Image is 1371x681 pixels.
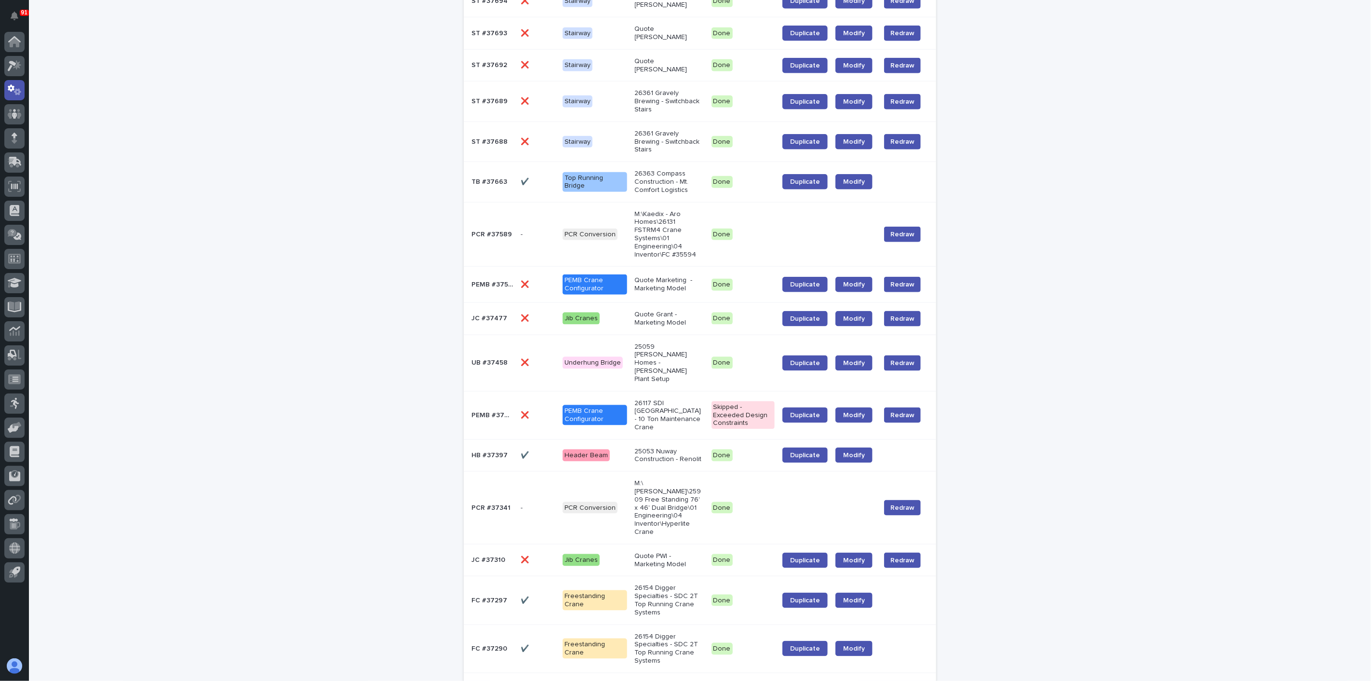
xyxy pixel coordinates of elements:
[884,26,921,41] button: Redraw
[521,95,531,106] p: ❌
[835,355,873,371] a: Modify
[712,643,733,655] div: Done
[835,174,873,190] a: Modify
[635,311,704,327] p: Quote Grant - Marketing Model
[884,277,921,292] button: Redraw
[843,315,865,322] span: Modify
[712,136,733,148] div: Done
[563,313,600,325] div: Jib Cranes
[464,267,936,303] tr: PEMB #37554PEMB #37554 ❌❌ PEMB Crane ConfiguratorQuote Marketing - Marketing ModelDoneDuplicateMo...
[471,313,509,323] p: JC #37477
[790,360,820,367] span: Duplicate
[890,556,914,565] span: Redraw
[471,95,510,106] p: ST #37689
[782,593,828,608] a: Duplicate
[884,311,921,327] button: Redraw
[464,625,936,673] tr: FC #37290FC #37290 ✔️✔️ Freestanding Crane26154 Digger Specialties - SDC 2T Top Running Crane Sys...
[782,311,828,327] a: Duplicate
[521,176,531,186] p: ✔️
[635,343,704,383] p: 25059 [PERSON_NAME] Homes - [PERSON_NAME] Plant Setup
[471,357,510,367] p: UB #37458
[464,439,936,472] tr: HB #37397HB #37397 ✔️✔️ Header Beam25053 Nuway Construction - RenolitDoneDuplicateModify
[563,59,592,71] div: Stairway
[471,502,512,512] p: PCR #37341
[712,176,733,188] div: Done
[471,643,509,653] p: FC #37290
[635,57,704,74] p: Quote [PERSON_NAME]
[843,178,865,185] span: Modify
[563,554,600,566] div: Jib Cranes
[471,59,509,69] p: ST #37692
[635,170,704,194] p: 26363 Compass Construction - Mt. Comfort Logistics
[782,553,828,568] a: Duplicate
[712,357,733,369] div: Done
[464,544,936,576] tr: JC #37310JC #37310 ❌❌ Jib CranesQuote PWI - Marketing ModelDoneDuplicateModifyRedraw
[712,279,733,291] div: Done
[712,401,775,429] div: Skipped - Exceeded Design Constraints
[464,49,936,82] tr: ST #37692ST #37692 ❌❌ StairwayQuote [PERSON_NAME]DoneDuplicateModifyRedraw
[782,94,828,109] a: Duplicate
[884,355,921,371] button: Redraw
[471,554,507,564] p: JC #37310
[890,61,914,70] span: Redraw
[464,122,936,162] tr: ST #37688ST #37688 ❌❌ Stairway26361 Gravely Brewing - Switchback StairsDoneDuplicateModifyRedraw
[464,82,936,122] tr: ST #37689ST #37689 ❌❌ Stairway26361 Gravely Brewing - Switchback StairsDoneDuplicateModifyRedraw
[712,502,733,514] div: Done
[521,59,531,69] p: ❌
[521,27,531,38] p: ❌
[471,136,510,146] p: ST #37688
[464,202,936,267] tr: PCR #37589PCR #37589 -- PCR ConversionM:\Kaedix - Aro Homes\26131 FSTRM4 Crane Systems\01 Enginee...
[790,597,820,604] span: Duplicate
[712,59,733,71] div: Done
[635,633,704,665] p: 26154 Digger Specialties - SDC 2T Top Running Crane Systems
[835,134,873,150] a: Modify
[635,210,704,259] p: M:\Kaedix - Aro Homes\26131 FSTRM4 Crane Systems\01 Engineering\04 Inventor\FC #35594
[790,62,820,69] span: Duplicate
[563,357,623,369] div: Underhung Bridge
[521,643,531,653] p: ✔️
[835,448,873,463] a: Modify
[563,502,618,514] div: PCR Conversion
[790,315,820,322] span: Duplicate
[843,597,865,604] span: Modify
[521,279,531,289] p: ❌
[884,134,921,150] button: Redraw
[563,27,592,40] div: Stairway
[521,409,531,420] p: ❌
[635,584,704,616] p: 26154 Digger Specialties - SDC 2T Top Running Crane Systems
[4,6,25,26] button: Notifications
[835,277,873,292] a: Modify
[635,276,704,293] p: Quote Marketing - Marketing Model
[782,58,828,73] a: Duplicate
[563,172,627,192] div: Top Running Bridge
[884,553,921,568] button: Redraw
[790,412,820,419] span: Duplicate
[712,449,733,462] div: Done
[464,576,936,625] tr: FC #37297FC #37297 ✔️✔️ Freestanding Crane26154 Digger Specialties - SDC 2T Top Running Crane Sys...
[843,138,865,145] span: Modify
[471,595,509,605] p: FC #37297
[563,229,618,241] div: PCR Conversion
[712,313,733,325] div: Done
[471,279,515,289] p: PEMB #37554
[835,593,873,608] a: Modify
[835,311,873,327] a: Modify
[521,313,531,323] p: ❌
[712,554,733,566] div: Done
[890,410,914,420] span: Redraw
[712,595,733,607] div: Done
[521,357,531,367] p: ❌
[890,137,914,147] span: Redraw
[521,136,531,146] p: ❌
[464,391,936,439] tr: PEMB #37438PEMB #37438 ❌❌ PEMB Crane Configurator26117 SDI [GEOGRAPHIC_DATA] - 10 Ton Maintenance...
[12,12,25,27] div: Notifications91
[790,281,820,288] span: Duplicate
[782,174,828,190] a: Duplicate
[790,645,820,652] span: Duplicate
[884,227,921,242] button: Redraw
[835,58,873,73] a: Modify
[890,28,914,38] span: Redraw
[563,449,610,462] div: Header Beam
[835,641,873,656] a: Modify
[635,448,704,464] p: 25053 Nuway Construction - Renolit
